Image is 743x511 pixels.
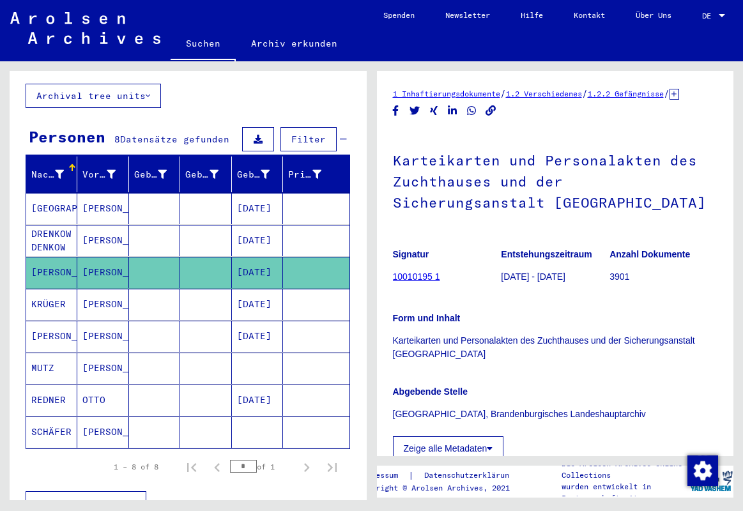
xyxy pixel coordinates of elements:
p: [DATE] - [DATE] [501,270,609,284]
p: Die Arolsen Archives Online-Collections [562,458,689,481]
button: Share on Facebook [389,103,402,119]
span: Weniger anzeigen [36,498,128,509]
img: Zustimmung ändern [687,455,718,486]
mat-cell: [PERSON_NAME] [77,257,128,288]
mat-cell: [PERSON_NAME] [77,193,128,224]
p: Copyright © Arolsen Archives, 2021 [358,482,529,494]
mat-cell: SCHÄFER [26,416,77,448]
span: / [500,88,506,99]
div: Geburt‏ [185,164,234,185]
div: Nachname [31,164,80,185]
a: 1.2.2 Gefängnisse [588,89,664,98]
span: DE [702,11,716,20]
a: Archiv erkunden [236,28,353,59]
button: Share on LinkedIn [446,103,459,119]
div: Nachname [31,168,64,181]
a: 1 Inhaftierungsdokumente [393,89,500,98]
mat-cell: OTTO [77,385,128,416]
div: Personen [29,125,105,148]
button: Filter [280,127,337,151]
mat-cell: REDNER [26,385,77,416]
div: Prisoner # [288,168,321,181]
div: Geburtsname [134,168,167,181]
div: | [358,469,529,482]
p: wurden entwickelt in Partnerschaft mit [562,481,689,504]
p: 3901 [609,270,717,284]
a: Impressum [358,469,408,482]
mat-cell: [PERSON_NAME] [77,321,128,352]
button: Next page [294,454,319,480]
div: Vorname [82,168,115,181]
mat-header-cell: Geburtsdatum [232,156,283,192]
mat-cell: [PERSON_NAME] [26,321,77,352]
mat-cell: DRENKOW DENKOW [26,225,77,256]
span: / [582,88,588,99]
a: Datenschutzerklärung [414,469,529,482]
mat-cell: [DATE] [232,225,283,256]
mat-header-cell: Geburt‏ [180,156,231,192]
div: Geburt‏ [185,168,218,181]
mat-cell: [PERSON_NAME] [77,416,128,448]
span: Filter [291,133,326,145]
div: Geburtsdatum [237,164,286,185]
div: Prisoner # [288,164,337,185]
mat-cell: [DATE] [232,193,283,224]
mat-cell: [GEOGRAPHIC_DATA] [26,193,77,224]
mat-cell: [DATE] [232,385,283,416]
img: Arolsen_neg.svg [10,12,160,44]
button: Share on Twitter [408,103,422,119]
mat-header-cell: Geburtsname [129,156,180,192]
mat-cell: MUTZ [26,353,77,384]
b: Abgebende Stelle [393,386,468,397]
button: Last page [319,454,345,480]
button: Share on WhatsApp [465,103,479,119]
mat-cell: [PERSON_NAME] [26,257,77,288]
div: Geburtsname [134,164,183,185]
button: Share on Xing [427,103,441,119]
b: Form und Inhalt [393,313,461,323]
mat-cell: [PERSON_NAME] [77,225,128,256]
span: / [664,88,670,99]
a: Suchen [171,28,236,61]
mat-cell: [PERSON_NAME] [77,353,128,384]
button: Archival tree units [26,84,161,108]
b: Signatur [393,249,429,259]
a: 10010195 1 [393,271,440,282]
div: 1 – 8 of 8 [114,461,158,473]
p: Karteikarten und Personalakten des Zuchthauses und der Sicherungsanstalt [GEOGRAPHIC_DATA] [393,334,718,361]
b: Anzahl Dokumente [609,249,690,259]
span: Datensätze gefunden [120,133,229,145]
a: 1.2 Verschiedenes [506,89,582,98]
div: Geburtsdatum [237,168,270,181]
mat-cell: KRÜGER [26,289,77,320]
mat-header-cell: Vorname [77,156,128,192]
mat-cell: [DATE] [232,321,283,352]
button: Zeige alle Metadaten [393,436,504,461]
mat-cell: [PERSON_NAME] [77,289,128,320]
button: Previous page [204,454,230,480]
span: 8 [114,133,120,145]
b: Entstehungszeitraum [501,249,592,259]
button: Copy link [484,103,498,119]
div: Vorname [82,164,131,185]
div: of 1 [230,461,294,473]
mat-header-cell: Prisoner # [283,156,349,192]
mat-header-cell: Nachname [26,156,77,192]
mat-cell: [DATE] [232,257,283,288]
button: First page [179,454,204,480]
p: [GEOGRAPHIC_DATA], Brandenburgisches Landeshauptarchiv [393,408,718,421]
mat-cell: [DATE] [232,289,283,320]
h1: Karteikarten und Personalakten des Zuchthauses und der Sicherungsanstalt [GEOGRAPHIC_DATA] [393,131,718,229]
